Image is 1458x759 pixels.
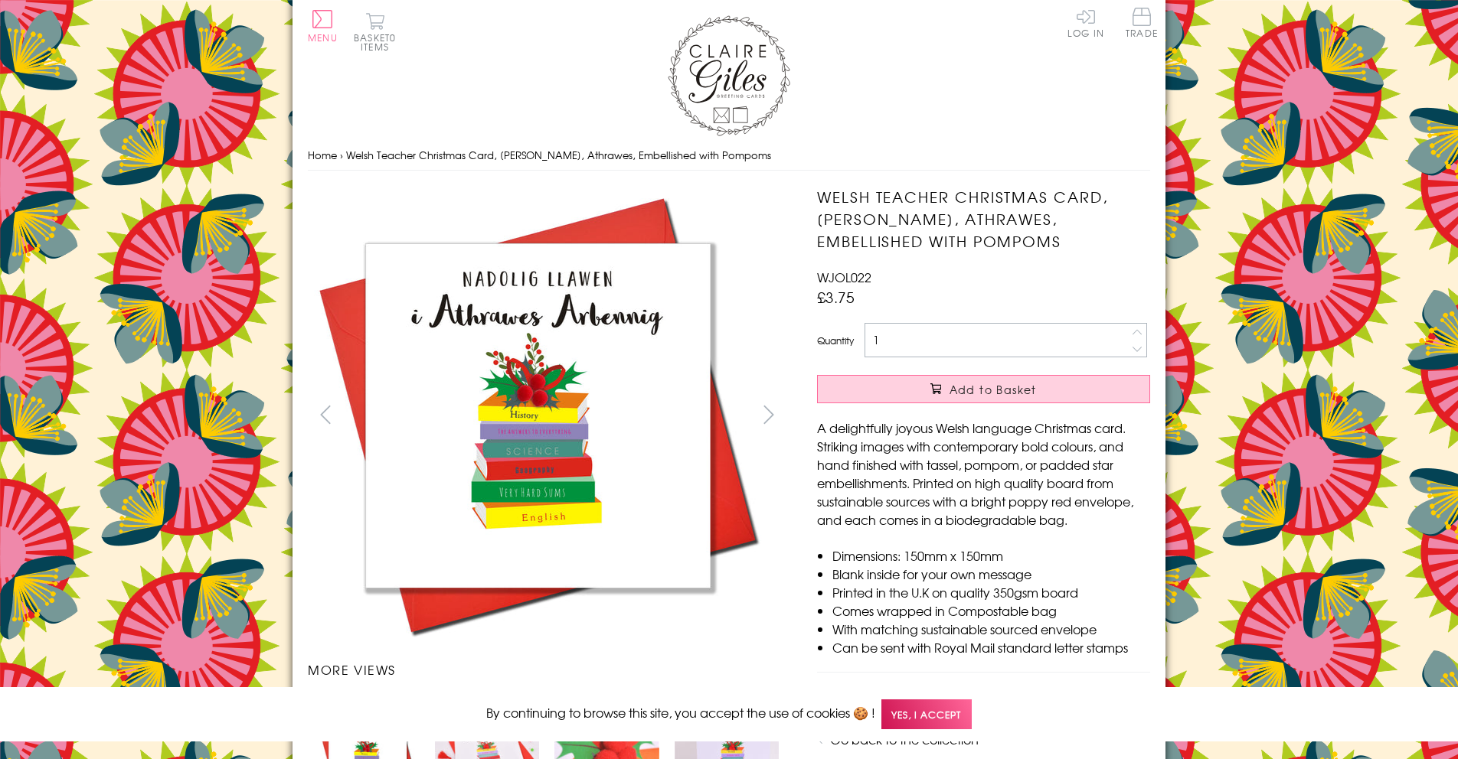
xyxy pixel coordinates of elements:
[308,10,338,42] button: Menu
[752,397,786,432] button: next
[817,186,1150,252] h1: Welsh Teacher Christmas Card, [PERSON_NAME], Athrawes, Embellished with Pompoms
[832,601,1150,620] li: Comes wrapped in Compostable bag
[817,375,1150,403] button: Add to Basket
[1126,8,1158,41] a: Trade
[308,397,342,432] button: prev
[950,382,1037,397] span: Add to Basket
[817,286,855,308] span: £3.75
[1126,8,1158,37] span: Trade
[881,699,972,729] span: Yes, I accept
[308,140,1150,171] nav: breadcrumbs
[346,148,771,162] span: Welsh Teacher Christmas Card, [PERSON_NAME], Athrawes, Embellished with Pompoms
[832,583,1150,601] li: Printed in the U.K on quality 350gsm board
[817,334,854,347] label: Quantity
[1067,8,1104,37] a: Log In
[832,565,1150,583] li: Blank inside for your own message
[354,12,396,51] button: Basket0 items
[361,31,396,54] span: 0 items
[340,148,343,162] span: ›
[308,31,338,44] span: Menu
[817,268,871,286] span: WJOL022
[786,186,1246,645] img: Welsh Teacher Christmas Card, Nadolig Llawen, Athrawes, Embellished with Pompoms
[308,186,767,645] img: Welsh Teacher Christmas Card, Nadolig Llawen, Athrawes, Embellished with Pompoms
[817,419,1150,529] p: A delightfully joyous Welsh language Christmas card. Striking images with contemporary bold colou...
[668,15,790,136] img: Claire Giles Greetings Cards
[308,148,337,162] a: Home
[832,620,1150,638] li: With matching sustainable sourced envelope
[832,546,1150,565] li: Dimensions: 150mm x 150mm
[308,660,786,679] h3: More views
[832,638,1150,656] li: Can be sent with Royal Mail standard letter stamps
